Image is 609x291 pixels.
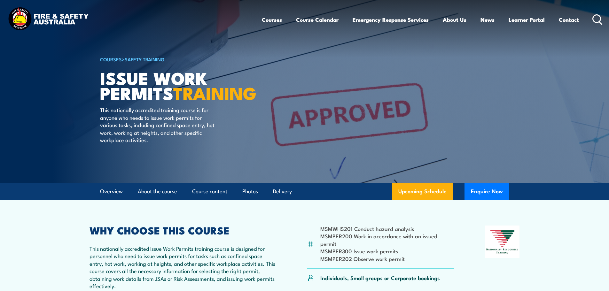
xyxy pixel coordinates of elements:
a: Overview [100,183,123,200]
li: MSMWHS201 Conduct hazard analysis [320,225,454,232]
h2: WHY CHOOSE THIS COURSE [90,226,276,234]
h1: Issue Work Permits [100,70,258,100]
img: Nationally Recognised Training logo. [485,226,520,258]
a: Contact [559,11,579,28]
a: Emergency Response Services [353,11,429,28]
a: Course content [192,183,227,200]
a: COURSES [100,56,122,63]
li: MSMPER200 Work in accordance with an issued permit [320,232,454,247]
h6: > [100,55,258,63]
li: MSMPER300 Issue work permits [320,247,454,255]
strong: TRAINING [173,79,256,106]
a: Delivery [273,183,292,200]
p: This nationally accredited Issue Work Permits training course is designed for personnel who need ... [90,245,276,289]
a: Course Calendar [296,11,339,28]
p: Individuals, Small groups or Corporate bookings [320,274,440,281]
a: Learner Portal [509,11,545,28]
a: About the course [138,183,177,200]
button: Enquire Now [465,183,509,200]
a: Courses [262,11,282,28]
a: About Us [443,11,466,28]
a: Photos [242,183,258,200]
p: This nationally accredited training course is for anyone who needs to issue work permits for vari... [100,106,217,143]
a: Safety Training [125,56,165,63]
a: Upcoming Schedule [392,183,453,200]
a: News [480,11,495,28]
li: MSMPER202 Observe work permit [320,255,454,262]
